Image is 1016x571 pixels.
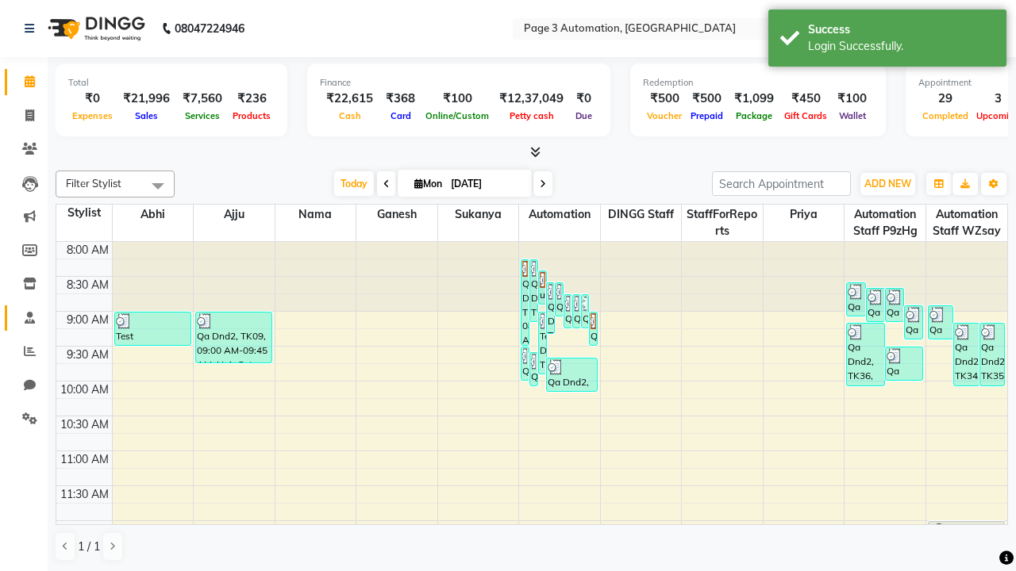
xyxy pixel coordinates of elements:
[335,110,365,121] span: Cash
[320,76,598,90] div: Finance
[808,21,995,38] div: Success
[926,205,1007,241] span: Automation Staff wZsay
[356,205,437,224] span: Ganesh
[68,76,275,90] div: Total
[847,324,884,385] div: Qa Dnd2, TK36, 09:10 AM-10:05 AM, Special Hair Wash- Men
[831,90,873,108] div: ₹100
[918,90,972,108] div: 29
[686,90,728,108] div: ₹500
[275,205,356,224] span: Nama
[886,289,903,321] div: Qa Dnd2, TK21, 08:40 AM-09:10 AM, Hair cut Below 12 years (Boy)
[57,486,112,503] div: 11:30 AM
[590,312,597,345] div: Qa Dnd2, TK29, 09:00 AM-09:30 AM, Hair cut Below 12 years (Boy)
[886,347,923,380] div: Qa Dnd2, TK32, 09:30 AM-10:00 AM, Hair cut Below 12 years (Boy)
[506,110,558,121] span: Petty cash
[582,295,589,328] div: Qa Dnd2, TK25, 08:45 AM-09:15 AM, Hair Cut By Expert-Men
[732,110,776,121] span: Package
[847,283,864,316] div: Qa Dnd2, TK19, 08:35 AM-09:05 AM, Hair Cut By Expert-Men
[764,205,845,224] span: Priya
[867,289,884,321] div: Qa Dnd2, TK20, 08:40 AM-09:10 AM, Hair Cut By Expert-Men
[547,358,597,391] div: Qa Dnd2, TK38, 09:40 AM-10:10 AM, Hair cut Below 12 years (Boy)
[493,90,570,108] div: ₹12,37,049
[547,283,554,333] div: Qa Dnd2, TK26, 08:35 AM-09:20 AM, Hair Cut-Men
[438,205,519,224] span: Sukanya
[570,90,598,108] div: ₹0
[556,283,563,316] div: Qa Dnd2, TK18, 08:35 AM-09:05 AM, Hair cut Below 12 years (Boy)
[905,306,922,339] div: Qa Dnd2, TK28, 08:55 AM-09:25 AM, Hair cut Below 12 years (Boy)
[63,312,112,328] div: 9:00 AM
[808,38,995,55] div: Login Successfully.
[57,381,112,398] div: 10:00 AM
[918,110,972,121] span: Completed
[929,306,953,339] div: Qa Dnd2, TK27, 08:55 AM-09:25 AM, Hair cut Below 12 years (Boy)
[229,110,275,121] span: Products
[573,295,580,328] div: Qa Dnd2, TK24, 08:45 AM-09:15 AM, Hair Cut By Expert-Men
[58,521,112,538] div: 12:00 PM
[571,110,596,121] span: Due
[421,110,493,121] span: Online/Custom
[643,110,686,121] span: Voucher
[521,260,529,345] div: Qa Dnd2, TK17, 08:15 AM-09:30 AM, Hair Cut By Expert-Men,Hair Cut-Men
[57,451,112,468] div: 11:00 AM
[194,205,275,224] span: Ajju
[334,171,374,196] span: Today
[196,312,271,362] div: Qa Dnd2, TK09, 09:00 AM-09:45 AM, Hair Cut-Men
[68,110,117,121] span: Expenses
[712,171,851,196] input: Search Appointment
[229,90,275,108] div: ₹236
[176,90,229,108] div: ₹7,560
[115,312,190,345] div: Test DoNotDelete, TK11, 09:00 AM-09:30 AM, Hair Cut By Expert-Men
[131,110,162,121] span: Sales
[530,260,537,321] div: Qa Dnd2, TK22, 08:15 AM-09:10 AM, Special Hair Wash- Men
[845,205,926,241] span: Automation Staff p9zHg
[113,205,194,224] span: Abhi
[682,205,763,241] span: StaffForReports
[643,76,873,90] div: Redemption
[564,295,571,328] div: Qa Dnd2, TK23, 08:45 AM-09:15 AM, Hair Cut By Expert-Men
[175,6,244,51] b: 08047224946
[539,271,546,304] div: undefined, TK16, 08:25 AM-08:55 AM, Hair cut Below 12 years (Boy)
[117,90,176,108] div: ₹21,996
[780,110,831,121] span: Gift Cards
[181,110,224,121] span: Services
[780,90,831,108] div: ₹450
[446,172,525,196] input: 2025-09-01
[601,205,682,224] span: DINGG Staff
[56,205,112,221] div: Stylist
[728,90,780,108] div: ₹1,099
[860,173,915,195] button: ADD NEW
[421,90,493,108] div: ₹100
[68,90,117,108] div: ₹0
[63,347,112,363] div: 9:30 AM
[539,312,546,374] div: Test DoNotDelete, TK31, 09:00 AM-09:55 AM, Special Hair Wash- Men
[66,177,121,190] span: Filter Stylist
[643,90,686,108] div: ₹500
[687,110,727,121] span: Prepaid
[379,90,421,108] div: ₹368
[954,324,979,385] div: Qa Dnd2, TK34, 09:10 AM-10:05 AM, Special Hair Wash- Men
[40,6,149,51] img: logo
[63,242,112,259] div: 8:00 AM
[835,110,870,121] span: Wallet
[63,277,112,293] div: 8:30 AM
[78,538,100,555] span: 1 / 1
[387,110,415,121] span: Card
[530,353,537,385] div: Qa Dnd2, TK37, 09:35 AM-10:05 AM, Hair cut Below 12 years (Boy)
[320,90,379,108] div: ₹22,615
[57,416,112,433] div: 10:30 AM
[980,324,1005,385] div: Qa Dnd2, TK35, 09:10 AM-10:05 AM, Special Hair Wash- Men
[521,347,529,380] div: Qa Dnd2, TK33, 09:30 AM-10:00 AM, Hair Cut By Expert-Men
[864,178,911,190] span: ADD NEW
[410,178,446,190] span: Mon
[519,205,600,224] span: Automation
